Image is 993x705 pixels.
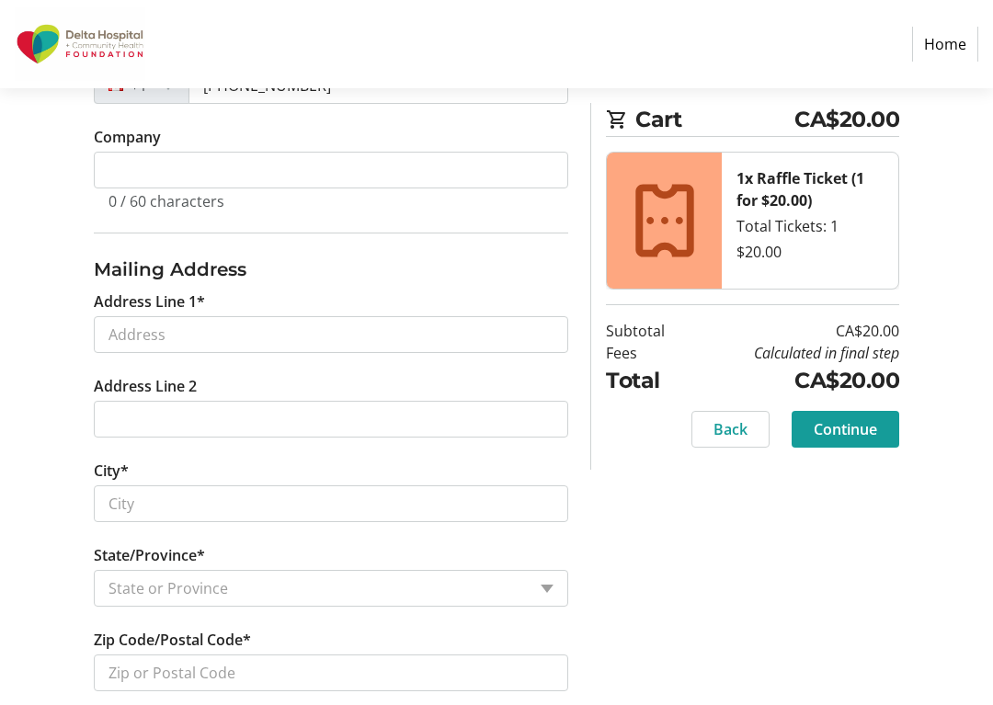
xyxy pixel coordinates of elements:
input: Zip or Postal Code [94,654,568,691]
label: Company [94,126,161,148]
div: Total Tickets: 1 [736,214,884,236]
tr-character-limit: 0 / 60 characters [108,191,224,211]
span: Cart [635,103,794,135]
div: $20.00 [736,240,884,262]
label: Zip Code/Postal Code* [94,629,251,651]
h3: Mailing Address [94,256,568,283]
label: City* [94,460,129,482]
td: Subtotal [606,319,691,341]
span: Back [713,418,748,440]
button: Back [691,411,770,448]
td: CA$20.00 [691,319,899,341]
label: State/Province* [94,544,205,566]
label: Address Line 1* [94,290,205,313]
strong: 1x Raffle Ticket (1 for $20.00) [736,167,864,210]
button: Continue [792,411,899,448]
td: Calculated in final step [691,341,899,363]
input: City [94,485,568,522]
span: CA$20.00 [794,103,899,135]
a: Home [912,27,978,62]
span: Continue [814,418,877,440]
input: Address [94,316,568,353]
label: Address Line 2 [94,375,197,397]
img: Delta Hospital and Community Health Foundation's Logo [15,7,145,81]
td: Total [606,363,691,395]
td: CA$20.00 [691,363,899,395]
td: Fees [606,341,691,363]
